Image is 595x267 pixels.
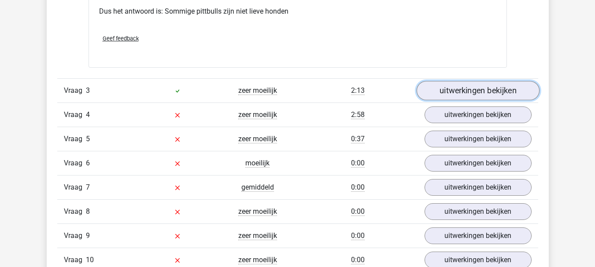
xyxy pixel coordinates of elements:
[64,158,86,168] span: Vraag
[64,206,86,217] span: Vraag
[64,134,86,144] span: Vraag
[351,231,365,240] span: 0:00
[238,86,277,95] span: zeer moeilijk
[351,86,365,95] span: 2:13
[86,256,94,264] span: 10
[425,203,532,220] a: uitwerkingen bekijken
[238,256,277,264] span: zeer moeilijk
[103,35,139,42] span: Geef feedback
[64,255,86,265] span: Vraag
[351,110,365,119] span: 2:58
[425,179,532,196] a: uitwerkingen bekijken
[245,159,270,168] span: moeilijk
[86,207,90,216] span: 8
[86,231,90,240] span: 9
[238,135,277,143] span: zeer moeilijk
[86,183,90,191] span: 7
[351,207,365,216] span: 0:00
[425,155,532,172] a: uitwerkingen bekijken
[351,183,365,192] span: 0:00
[238,231,277,240] span: zeer moeilijk
[241,183,274,192] span: gemiddeld
[238,110,277,119] span: zeer moeilijk
[64,85,86,96] span: Vraag
[64,110,86,120] span: Vraag
[351,135,365,143] span: 0:37
[99,6,496,17] p: Dus het antwoord is: Sommige pittbulls zijn niet lieve honden
[238,207,277,216] span: zeer moeilijk
[86,86,90,95] span: 3
[416,81,539,100] a: uitwerkingen bekijken
[425,106,532,123] a: uitwerkingen bekijken
[86,159,90,167] span: 6
[86,135,90,143] span: 5
[64,182,86,193] span: Vraag
[425,131,532,147] a: uitwerkingen bekijken
[86,110,90,119] span: 4
[64,230,86,241] span: Vraag
[351,159,365,168] span: 0:00
[425,227,532,244] a: uitwerkingen bekijken
[351,256,365,264] span: 0:00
